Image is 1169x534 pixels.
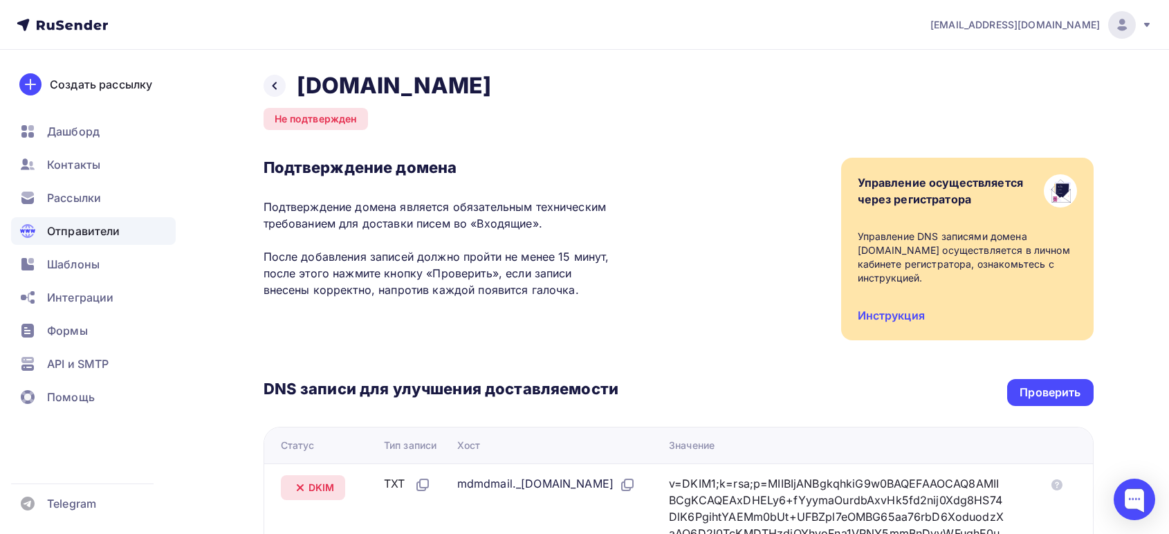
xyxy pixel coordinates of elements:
[11,217,176,245] a: Отправители
[11,184,176,212] a: Рассылки
[858,230,1077,285] div: Управление DNS записями домена [DOMAIN_NAME] осуществляется в личном кабинете регистратора, ознак...
[930,11,1152,39] a: [EMAIL_ADDRESS][DOMAIN_NAME]
[384,439,436,452] div: Тип записи
[11,317,176,344] a: Формы
[384,475,431,493] div: TXT
[47,322,88,339] span: Формы
[47,289,113,306] span: Интеграции
[47,123,100,140] span: Дашборд
[11,250,176,278] a: Шаблоны
[47,495,96,512] span: Telegram
[47,256,100,273] span: Шаблоны
[47,190,101,206] span: Рассылки
[281,439,315,452] div: Статус
[11,151,176,178] a: Контакты
[264,108,369,130] div: Не подтвержден
[47,223,120,239] span: Отправители
[50,76,152,93] div: Создать рассылку
[1020,385,1080,400] div: Проверить
[264,379,618,401] h3: DNS записи для улучшения доставляемости
[858,174,1024,208] div: Управление осуществляется через регистратора
[264,158,618,177] h3: Подтверждение домена
[457,439,481,452] div: Хост
[669,439,715,452] div: Значение
[457,475,636,493] div: mdmdmail._[DOMAIN_NAME]
[47,356,109,372] span: API и SMTP
[11,118,176,145] a: Дашборд
[930,18,1100,32] span: [EMAIL_ADDRESS][DOMAIN_NAME]
[47,389,95,405] span: Помощь
[47,156,100,173] span: Контакты
[264,199,618,298] p: Подтверждение домена является обязательным техническим требованием для доставки писем во «Входящи...
[297,72,492,100] h2: [DOMAIN_NAME]
[858,309,925,322] a: Инструкция
[309,481,335,495] span: DKIM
